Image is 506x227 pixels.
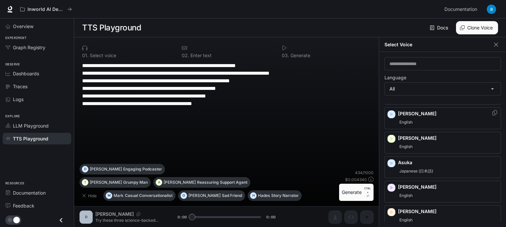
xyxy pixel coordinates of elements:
[398,143,414,151] span: English
[106,190,112,201] div: M
[271,194,299,198] p: Story Narrator
[398,167,434,175] span: Japanese (日本語)
[79,164,165,174] button: D[PERSON_NAME]Engaging Podcaster
[13,202,34,209] span: Feedback
[88,53,116,58] p: Select voice
[123,180,148,184] p: Grumpy Man
[197,180,247,184] p: Reassuring Support Agent
[429,21,451,34] a: Docs
[385,83,501,95] div: All
[188,194,221,198] p: [PERSON_NAME]
[82,53,88,58] p: 0 1 .
[444,5,477,14] span: Documentation
[82,21,141,34] h1: TTS Playground
[282,53,289,58] p: 0 3 .
[3,133,71,144] a: TTS Playground
[398,159,498,166] p: Asuka
[250,190,256,201] div: H
[79,190,101,201] button: Hide
[82,177,88,188] div: T
[398,216,414,224] span: English
[3,20,71,32] a: Overview
[384,75,406,80] p: Language
[103,190,176,201] button: MMarkCasual Conversationalist
[258,194,270,198] p: Hades
[398,192,414,200] span: English
[13,44,45,51] span: Graph Registry
[54,213,69,227] button: Close drawer
[13,96,24,103] span: Logs
[3,187,71,199] a: Documentation
[289,53,310,58] p: Generate
[189,53,212,58] p: Enter text
[442,3,482,16] a: Documentation
[248,190,302,201] button: HHadesStory Narrator
[13,23,33,30] span: Overview
[164,180,196,184] p: [PERSON_NAME]
[82,164,88,174] div: D
[13,83,27,90] span: Traces
[123,167,162,171] p: Engaging Podcaster
[364,186,371,198] p: ⏎
[456,21,498,34] button: Clone Voice
[153,177,250,188] button: A[PERSON_NAME]Reassuring Support Agent
[90,167,122,171] p: [PERSON_NAME]
[345,177,367,182] p: $ 0.004340
[181,190,187,201] div: O
[27,7,65,12] p: Inworld AI Demos
[398,135,498,141] p: [PERSON_NAME]
[485,3,498,16] button: User avatar
[3,42,71,53] a: Graph Registry
[398,110,498,117] p: [PERSON_NAME]
[79,177,151,188] button: T[PERSON_NAME]Grumpy Man
[355,170,374,175] p: 434 / 1000
[13,189,46,196] span: Documentation
[178,190,245,201] button: O[PERSON_NAME]Sad Friend
[13,122,49,129] span: LLM Playground
[13,135,48,142] span: TTS Playground
[3,200,71,211] a: Feedback
[156,177,162,188] div: A
[90,180,122,184] p: [PERSON_NAME]
[222,194,242,198] p: Sad Friend
[3,94,71,105] a: Logs
[398,184,498,190] p: [PERSON_NAME]
[13,216,20,223] span: Dark mode toggle
[3,68,71,79] a: Dashboards
[114,194,124,198] p: Mark
[364,186,371,194] p: CTRL +
[125,194,173,198] p: Casual Conversationalist
[3,81,71,92] a: Traces
[182,53,189,58] p: 0 2 .
[3,120,71,132] a: LLM Playground
[13,70,39,77] span: Dashboards
[339,184,374,201] button: GenerateCTRL +⏎
[398,208,498,215] p: [PERSON_NAME]
[398,118,414,126] span: English
[487,5,496,14] img: User avatar
[17,3,75,16] button: All workspaces
[491,110,498,115] button: Copy Voice ID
